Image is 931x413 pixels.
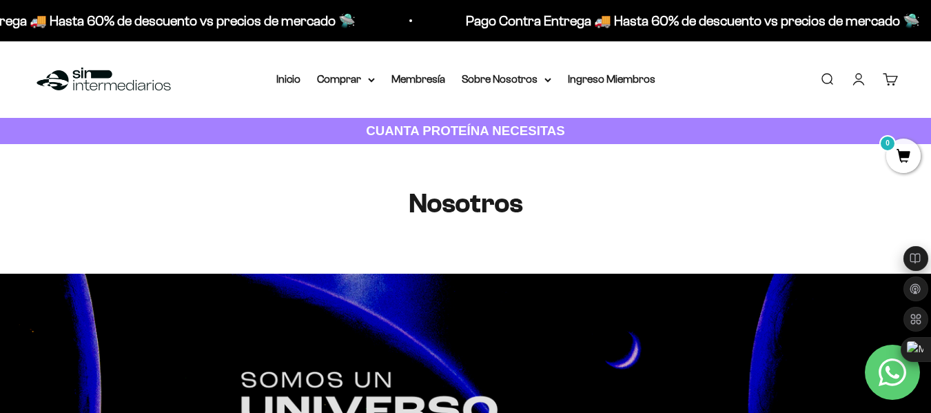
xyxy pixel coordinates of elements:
summary: Sobre Nosotros [462,70,551,88]
mark: 0 [879,135,896,152]
p: Pago Contra Entrega 🚚 Hasta 60% de descuento vs precios de mercado 🛸 [463,10,917,32]
h1: Nosotros [218,188,714,219]
a: Inicio [276,73,300,85]
a: Ingreso Miembros [568,73,655,85]
strong: CUANTA PROTEÍNA NECESITAS [366,123,565,138]
summary: Comprar [317,70,375,88]
a: Membresía [391,73,445,85]
a: 0 [886,150,921,165]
